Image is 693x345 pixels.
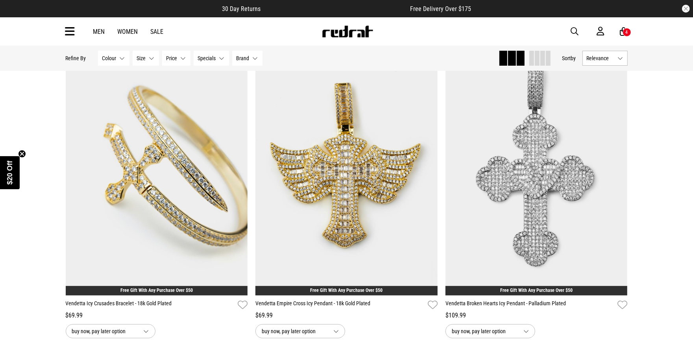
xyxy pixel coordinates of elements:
a: Vendetta Icy Crusades Bracelet - 18k Gold Plated [66,299,235,311]
span: Free Delivery Over $175 [410,5,471,13]
button: Brand [232,51,262,66]
button: buy now, pay later option [66,324,155,338]
span: Price [166,55,177,61]
button: Colour [98,51,129,66]
span: Brand [237,55,249,61]
div: $69.99 [66,311,248,320]
button: Sortby [562,54,576,63]
span: Colour [102,55,116,61]
span: Specials [198,55,216,61]
a: Free Gift With Any Purchase Over $50 [310,288,383,293]
a: Vendetta Empire Cross Icy Pendant - 18k Gold Plated [255,299,425,311]
span: buy now, pay later option [72,327,137,336]
span: Size [137,55,146,61]
img: Vendetta Icy Crusades Bracelet - 18k Gold Plated in Gold [66,41,248,295]
a: 4 [620,28,628,36]
span: 30 Day Returns [222,5,261,13]
a: Free Gift With Any Purchase Over $50 [500,288,573,293]
button: buy now, pay later option [255,324,345,338]
a: Free Gift With Any Purchase Over $50 [120,288,193,293]
span: by [571,55,576,61]
span: $20 Off [6,161,14,184]
button: Size [133,51,159,66]
iframe: Customer reviews powered by Trustpilot [276,5,394,13]
a: Women [118,28,138,35]
button: buy now, pay later option [445,324,535,338]
span: Relevance [587,55,615,61]
button: Price [162,51,190,66]
button: Relevance [582,51,628,66]
span: buy now, pay later option [262,327,327,336]
a: Sale [151,28,164,35]
span: buy now, pay later option [452,327,517,336]
button: Close teaser [18,150,26,158]
div: $109.99 [445,311,628,320]
div: 4 [626,30,628,35]
img: Redrat logo [322,26,373,37]
img: Vendetta Broken Hearts Icy Pendant - Palladium Plated in Silver [445,41,628,295]
a: Vendetta Broken Hearts Icy Pendant - Palladium Plated [445,299,615,311]
p: Refine By [66,55,86,61]
div: $69.99 [255,311,438,320]
img: Vendetta Empire Cross Icy Pendant - 18k Gold Plated in Gold [255,41,438,295]
button: Specials [194,51,229,66]
a: Men [93,28,105,35]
